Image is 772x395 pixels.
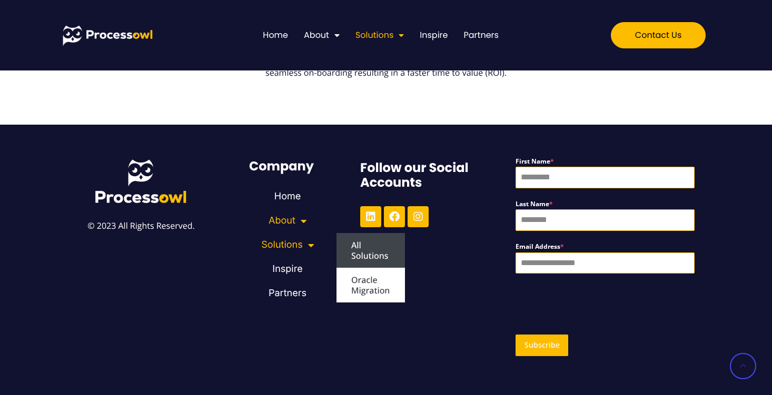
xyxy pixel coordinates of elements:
[516,335,568,356] button: Subscribe
[239,185,336,209] a: Home
[65,218,217,233] p: © 2023 All Rights Reserved.
[516,199,695,209] label: Last Name
[336,233,405,268] a: All Solutions
[516,284,675,324] iframe: Widget containing checkbox for hCaptcha security challenge
[635,31,681,39] span: Contact us
[420,28,448,42] a: Inspire
[239,257,336,281] a: Inspire
[360,161,505,190] h6: Follow our Social Accounts
[93,156,190,208] img: Process Owl Logo V2
[239,233,336,257] a: Solutions
[304,28,340,42] a: About
[355,28,404,42] a: Solutions
[239,281,336,306] a: Partners
[464,28,499,42] a: Partners
[336,268,405,302] a: Oracle Migration
[239,209,336,233] a: About
[336,233,405,302] ul: Solutions
[249,159,336,174] h6: Company
[239,185,336,306] nav: Menu
[263,28,499,42] nav: Menu
[611,22,706,48] a: Contact us
[263,28,288,42] a: Home
[516,241,695,252] label: Email Address
[516,156,695,167] label: First Name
